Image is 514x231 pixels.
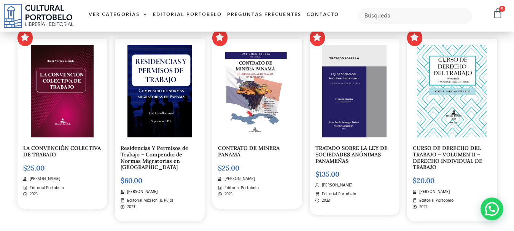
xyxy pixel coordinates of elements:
[28,176,60,182] span: [PERSON_NAME]
[225,45,289,137] img: PORTADA FINAL (2)
[413,176,434,185] bdi: 20.00
[322,45,386,137] img: PORTADA elegida AMAZON._page-0001
[125,204,135,210] span: 2023
[121,176,142,185] bdi: 60.00
[358,8,473,24] input: Búsqueda
[127,45,192,137] img: img20231003_15474135
[413,176,417,185] span: $
[125,189,158,195] span: [PERSON_NAME]
[23,164,45,172] bdi: 25.00
[223,185,259,191] span: Editorial Portobelo
[125,198,173,204] span: Editorial Mizrachi & Pujol
[23,145,101,158] a: LA CONVENCIÓN COLECTIVA DE TRABAJO
[218,164,222,172] span: $
[417,204,427,210] span: 2021
[223,191,232,198] span: 2023
[28,191,38,198] span: 2023
[413,145,482,170] a: CURSO DE DERECHO DEL TRABAJO – VOLUMEN II – DERECHO INDIVIDUAL DE TRABAJO
[23,164,27,172] span: $
[320,191,356,198] span: Editorial Portobelo
[150,7,224,23] a: Editorial Portobelo
[315,170,339,178] bdi: 135.00
[28,185,64,191] span: Editorial Portobelo
[121,176,124,185] span: $
[224,7,304,23] a: Preguntas frecuentes
[320,182,352,189] span: [PERSON_NAME]
[417,45,487,137] img: OSCAR_VARGAS
[86,7,150,23] a: Ver Categorías
[499,6,505,12] span: 0
[315,145,388,164] a: TRATADO SOBRE LA LEY DE SOCIEDADES ANÓNIMAS PANAMEÑAS
[223,176,255,182] span: [PERSON_NAME]
[320,198,330,204] span: 2023
[218,145,280,158] a: CONTRATO DE MINERA PANAMÁ
[121,145,188,170] a: Residencias Y Permisos de Trabajo – Compendio de Normas Migratorias en [GEOGRAPHIC_DATA]
[31,45,94,137] img: portada convencion colectiva-03
[315,170,319,178] span: $
[417,189,450,195] span: [PERSON_NAME]
[304,7,342,23] a: Contacto
[417,198,454,204] span: Editorial Portobelo
[218,164,239,172] bdi: 25.00
[492,8,503,19] a: 0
